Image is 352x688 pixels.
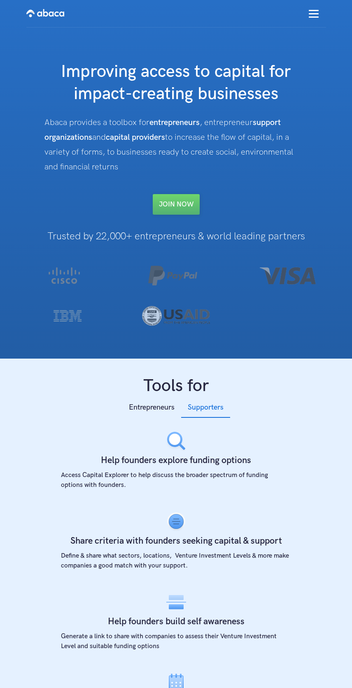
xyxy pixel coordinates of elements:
div: Abaca provides a toolbox for , entrepreneur and to increase the flow of capital, in a variety of ... [44,115,308,174]
h1: Tools for [53,375,299,397]
div: Generate a link to share with companies to assess their Venture Investment Level and suitable fun... [61,632,291,665]
img: Abaca logo [26,7,64,20]
div: Entrepreneurs [129,401,175,414]
a: Join NOW [153,194,200,215]
h4: Share criteria with founders seeking capital & support [70,535,282,548]
div: Supporters [188,401,224,414]
h4: Help founders explore funding options [101,454,251,467]
h4: Help founders build self awareness [108,615,245,628]
div: Define & share what sectors, locations, Venture Investment Levels & more make companies a good ma... [61,551,291,584]
strong: capital providers [106,132,165,142]
strong: entrepreneurs [149,118,200,127]
div: menu [301,2,326,25]
div: Access Capital Explorer to help discuss the broader spectrum of funding options with founders. [61,470,291,503]
h1: Trusted by 22,000+ entrepreneurs & world leading partners [8,231,344,242]
h1: Improving access to capital for impact-creating businesses [12,61,341,105]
